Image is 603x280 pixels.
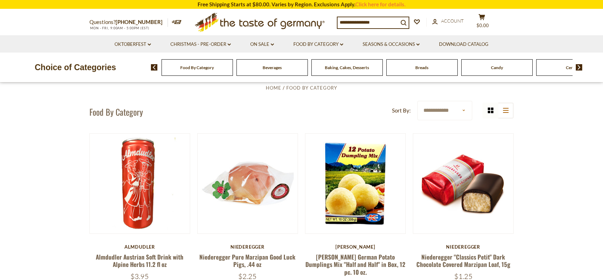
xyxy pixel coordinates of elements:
[263,65,282,70] a: Beverages
[116,19,163,25] a: [PHONE_NUMBER]
[432,17,464,25] a: Account
[305,134,405,233] img: Dr. Knoll German Potato Dumplings Mix "Half and Half" in Box, 12 pc. 10 oz.
[170,41,231,48] a: Christmas - PRE-ORDER
[439,41,488,48] a: Download Catalog
[415,65,428,70] a: Breads
[151,64,158,71] img: previous arrow
[115,41,151,48] a: Oktoberfest
[305,252,405,276] a: [PERSON_NAME] German Potato Dumplings Mix "Half and Half" in Box, 12 pc. 10 oz.
[413,147,513,221] img: Niederegger "Classics Petit" Dark Chocolate Covered Marzipan Loaf, 15g
[413,244,514,250] div: Niederegger
[89,26,150,30] span: MON - FRI, 9:00AM - 5:00PM (EST)
[180,65,214,70] a: Food By Category
[89,106,143,117] h1: Food By Category
[576,64,582,71] img: next arrow
[441,18,464,24] span: Account
[476,23,489,28] span: $0.00
[266,85,281,91] a: Home
[90,134,190,233] img: Almdudler Austrian Soft Drink with Alpine Herbs 11.2 fl oz
[566,65,578,70] a: Cereal
[392,106,411,115] label: Sort By:
[197,244,298,250] div: Niederegger
[416,252,510,269] a: Niederegger "Classics Petit" Dark Chocolate Covered Marzipan Loaf, 15g
[198,134,298,233] img: Niederegger Pure Marzipan Good Luck Pigs, .44 oz
[96,252,183,269] a: Almdudler Austrian Soft Drink with Alpine Herbs 11.2 fl oz
[355,1,405,7] a: Click here for details.
[286,85,337,91] a: Food By Category
[471,14,492,31] button: $0.00
[305,244,406,250] div: [PERSON_NAME]
[325,65,369,70] a: Baking, Cakes, Desserts
[89,18,168,27] p: Questions?
[250,41,274,48] a: On Sale
[199,252,295,269] a: Niederegger Pure Marzipan Good Luck Pigs, .44 oz
[89,244,190,250] div: Almdudler
[293,41,343,48] a: Food By Category
[491,65,503,70] a: Candy
[363,41,420,48] a: Seasons & Occasions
